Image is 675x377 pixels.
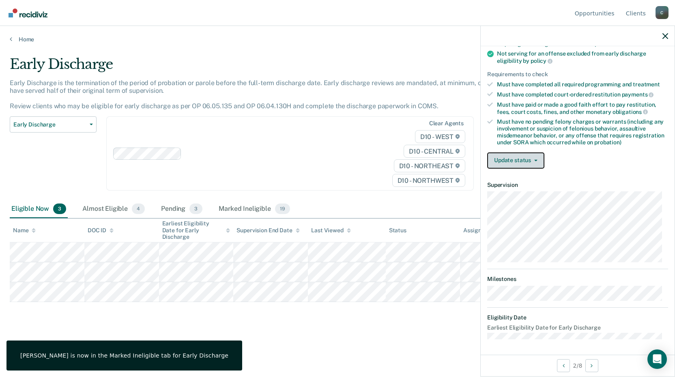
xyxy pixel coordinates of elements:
div: C [656,6,669,19]
div: Clear agents [429,120,464,127]
div: Marked Ineligible [217,200,291,218]
div: Supervision End Date [236,227,299,234]
img: Recidiviz [9,9,47,17]
button: Next Opportunity [585,359,598,372]
span: D10 - NORTHEAST [394,159,465,172]
p: Early Discharge is the termination of the period of probation or parole before the full-term disc... [10,79,514,110]
div: Not serving for an offense excluded from early discharge eligibility by [497,50,668,64]
dt: Milestones [487,276,668,283]
div: DOC ID [88,227,114,234]
div: Assigned to [463,227,501,234]
div: Pending [159,200,204,218]
div: Name [13,227,36,234]
span: D10 - WEST [415,130,465,143]
div: Eligible Now [10,200,68,218]
span: probation) [594,139,621,146]
div: Open Intercom Messenger [647,349,667,369]
div: Last Viewed [311,227,350,234]
div: Status [389,227,406,234]
span: obligations [613,109,648,115]
a: Home [10,36,665,43]
div: 2 / 8 [481,355,675,376]
button: Update status [487,152,544,169]
span: 3 [189,203,202,214]
div: Must have completed court-ordered restitution [497,91,668,98]
span: 3 [53,203,66,214]
span: probation [595,41,626,47]
dt: Supervision [487,182,668,188]
span: D10 - CENTRAL [404,145,465,158]
span: treatment [633,81,660,88]
div: Early Discharge [10,56,516,79]
div: Must have completed all required programming and [497,81,668,88]
span: 19 [275,203,290,214]
span: policy [531,58,552,64]
dt: Eligibility Date [487,314,668,321]
div: Must have no pending felony charges or warrants (including any involvement or suspicion of feloni... [497,118,668,146]
span: 4 [132,203,145,214]
span: payments [622,91,654,98]
dt: Earliest Eligibility Date for Early Discharge [487,324,668,331]
span: Early Discharge [13,121,86,128]
button: Previous Opportunity [557,359,570,372]
div: Must have paid or made a good faith effort to pay restitution, fees, court costs, fines, and othe... [497,101,668,115]
button: Profile dropdown button [656,6,669,19]
div: Earliest Eligibility Date for Early Discharge [162,220,230,240]
div: Requirements to check [487,71,668,78]
span: D10 - NORTHWEST [392,174,465,187]
div: Almost Eligible [81,200,146,218]
div: [PERSON_NAME] is now in the Marked Ineligible tab for Early Discharge [20,352,228,359]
